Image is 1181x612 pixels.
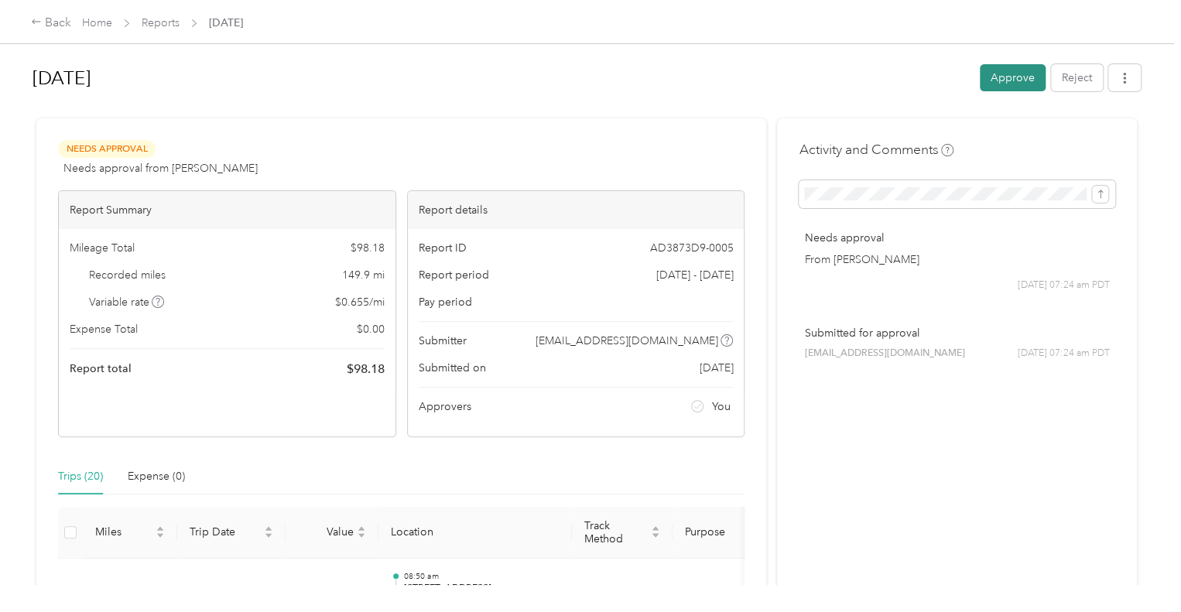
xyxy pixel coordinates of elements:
[156,531,165,540] span: caret-down
[419,333,467,349] span: Submitter
[58,468,103,485] div: Trips (20)
[408,191,745,229] div: Report details
[70,240,135,256] span: Mileage Total
[419,267,489,283] span: Report period
[156,524,165,533] span: caret-up
[58,140,156,158] span: Needs Approval
[1051,64,1103,91] button: Reject
[651,531,660,540] span: caret-down
[89,267,166,283] span: Recorded miles
[347,360,385,378] span: $ 98.18
[572,507,673,559] th: Track Method
[536,333,718,349] span: [EMAIL_ADDRESS][DOMAIN_NAME]
[209,15,243,31] span: [DATE]
[357,524,366,533] span: caret-up
[804,325,1110,341] p: Submitted for approval
[59,191,395,229] div: Report Summary
[95,525,152,538] span: Miles
[128,468,185,485] div: Expense (0)
[419,398,471,415] span: Approvers
[298,525,354,538] span: Value
[804,230,1110,246] p: Needs approval
[70,361,132,377] span: Report total
[357,321,385,337] span: $ 0.00
[70,321,138,337] span: Expense Total
[342,267,385,283] span: 149.9 mi
[419,294,472,310] span: Pay period
[804,251,1110,268] p: From [PERSON_NAME]
[264,524,273,533] span: caret-up
[264,531,273,540] span: caret-down
[584,519,648,545] span: Track Method
[403,571,560,582] p: 08:50 am
[980,64,1046,91] button: Approve
[177,507,286,559] th: Trip Date
[1018,347,1110,361] span: [DATE] 07:24 am PDT
[351,240,385,256] span: $ 98.18
[712,398,731,415] span: You
[419,360,486,376] span: Submitted on
[649,240,733,256] span: AD3873D9-0005
[673,507,789,559] th: Purpose
[31,14,71,32] div: Back
[699,360,733,376] span: [DATE]
[1018,279,1110,292] span: [DATE] 07:24 am PDT
[190,525,261,538] span: Trip Date
[1094,525,1181,612] iframe: Everlance-gr Chat Button Frame
[63,160,258,176] span: Needs approval from [PERSON_NAME]
[419,240,467,256] span: Report ID
[83,507,177,559] th: Miles
[799,140,953,159] h4: Activity and Comments
[651,524,660,533] span: caret-up
[656,267,733,283] span: [DATE] - [DATE]
[357,531,366,540] span: caret-down
[33,60,969,97] h1: Aug 2025
[82,16,112,29] a: Home
[142,16,180,29] a: Reports
[403,582,560,596] p: [STREET_ADDRESS]
[335,294,385,310] span: $ 0.655 / mi
[378,507,572,559] th: Location
[286,507,378,559] th: Value
[804,347,964,361] span: [EMAIL_ADDRESS][DOMAIN_NAME]
[89,294,165,310] span: Variable rate
[685,525,764,538] span: Purpose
